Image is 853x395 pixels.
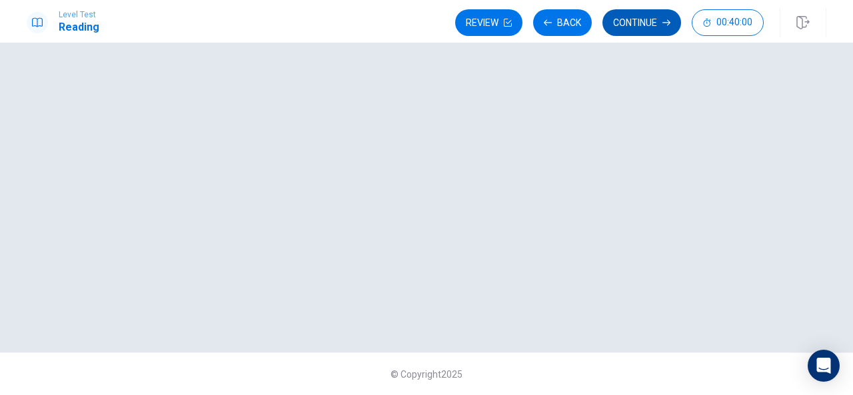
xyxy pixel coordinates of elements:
[391,369,462,380] span: © Copyright 2025
[59,10,99,19] span: Level Test
[602,9,681,36] button: Continue
[455,9,522,36] button: Review
[808,350,840,382] div: Open Intercom Messenger
[716,17,752,28] span: 00:40:00
[692,9,764,36] button: 00:40:00
[59,19,99,35] h1: Reading
[533,9,592,36] button: Back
